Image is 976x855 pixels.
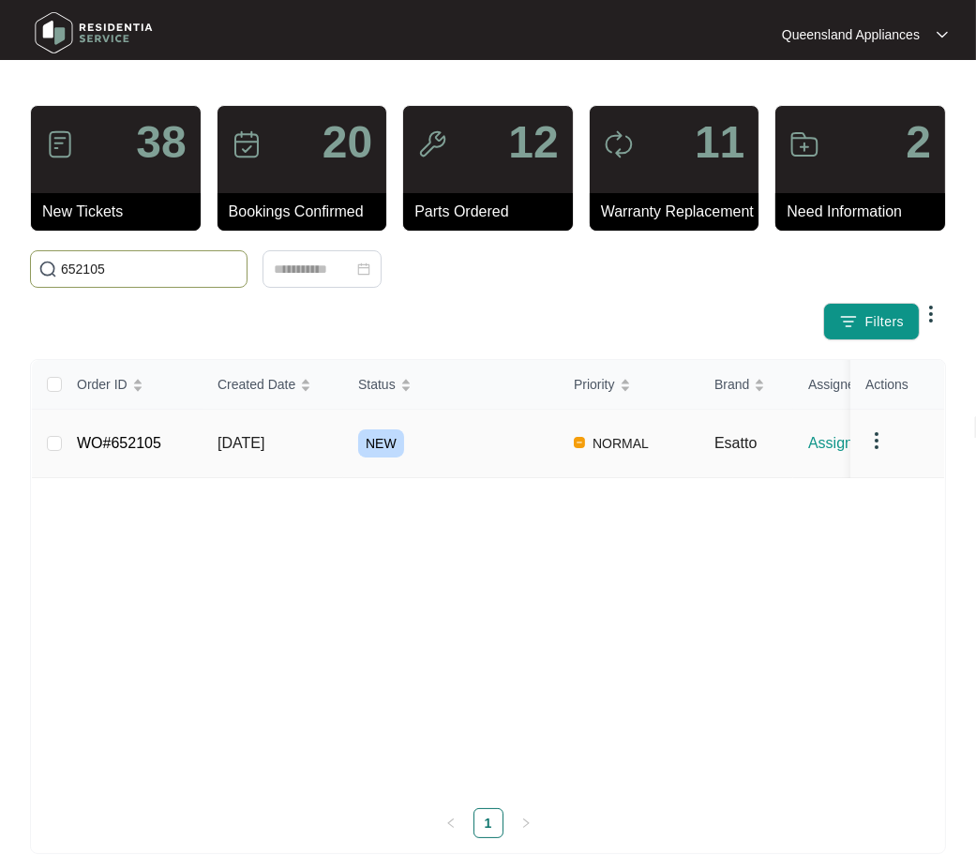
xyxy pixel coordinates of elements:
[343,360,559,410] th: Status
[229,201,387,223] p: Bookings Confirmed
[823,303,921,340] button: filter iconFilters
[62,360,203,410] th: Order ID
[601,201,759,223] p: Warranty Replacement
[28,5,159,61] img: residentia service logo
[520,817,532,829] span: right
[508,120,558,165] p: 12
[787,201,945,223] p: Need Information
[417,129,447,159] img: icon
[358,429,404,457] span: NEW
[585,432,656,455] span: NORMAL
[699,360,793,410] th: Brand
[865,312,905,332] span: Filters
[45,129,75,159] img: icon
[136,120,186,165] p: 38
[604,129,634,159] img: icon
[920,303,942,325] img: dropdown arrow
[865,429,888,452] img: dropdown arrow
[323,120,372,165] p: 20
[839,312,858,331] img: filter icon
[937,30,948,39] img: dropdown arrow
[511,808,541,838] li: Next Page
[77,374,128,395] span: Order ID
[906,120,931,165] p: 2
[445,817,457,829] span: left
[436,808,466,838] button: left
[559,360,699,410] th: Priority
[358,374,396,395] span: Status
[473,808,503,838] li: 1
[436,808,466,838] li: Previous Page
[511,808,541,838] button: right
[232,129,262,159] img: icon
[42,201,201,223] p: New Tickets
[38,260,57,278] img: search-icon
[218,435,264,451] span: [DATE]
[77,435,161,451] a: WO#652105
[474,809,503,837] a: 1
[714,374,749,395] span: Brand
[789,129,819,159] img: icon
[218,374,295,395] span: Created Date
[574,437,585,448] img: Vercel Logo
[203,360,343,410] th: Created Date
[850,360,944,410] th: Actions
[808,374,863,395] span: Assignee
[782,25,920,44] p: Queensland Appliances
[714,435,757,451] span: Esatto
[61,259,239,279] input: Search by Order Id, Assignee Name, Customer Name, Brand and Model
[414,201,573,223] p: Parts Ordered
[574,374,615,395] span: Priority
[695,120,744,165] p: 11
